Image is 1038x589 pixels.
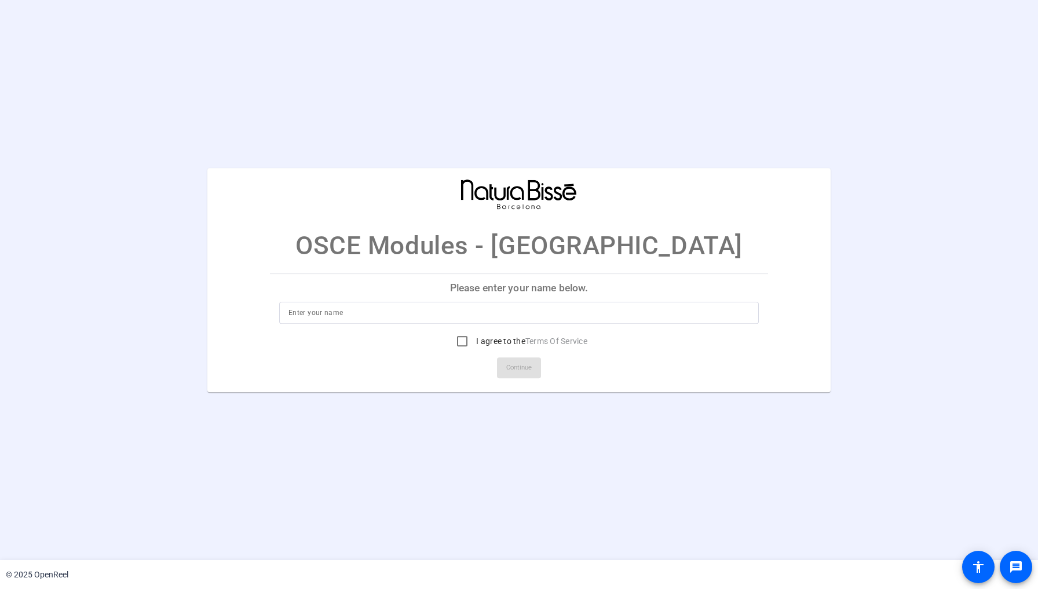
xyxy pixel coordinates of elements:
a: Terms Of Service [525,336,587,346]
mat-icon: accessibility [971,560,985,574]
input: Enter your name [288,306,750,320]
img: company-logo [461,180,577,209]
p: OSCE Modules - [GEOGRAPHIC_DATA] [295,226,743,265]
mat-icon: message [1009,560,1023,574]
div: © 2025 OpenReel [6,569,68,581]
label: I agree to the [474,335,587,347]
p: Please enter your name below. [270,274,768,302]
